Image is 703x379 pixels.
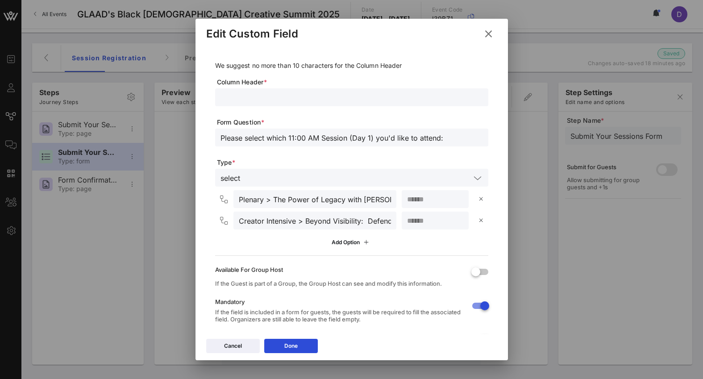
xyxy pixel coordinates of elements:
[239,215,391,226] input: Option #2
[206,27,298,41] div: Edit Custom Field
[264,339,318,353] button: Done
[215,169,488,187] div: select
[224,342,242,350] div: Cancel
[217,158,488,167] span: Type
[215,61,488,71] p: We suggest no more than 10 characters for the Column Header
[215,266,464,273] div: Available For Group Host
[217,78,488,87] span: Column Header
[332,237,371,247] div: Add Option
[206,339,260,353] button: Cancel
[220,174,240,182] div: select
[284,342,298,350] div: Done
[326,235,377,250] button: Add Option
[215,298,464,305] div: Mandatory
[215,308,464,323] div: If the field is included in a form for guests, the guests will be required to fill the associated...
[239,193,391,205] input: Option #1
[217,118,488,127] span: Form Question
[215,334,464,341] div: Allow Update
[215,280,464,287] div: If the Guest is part of a Group, the Group Host can see and modify this information.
